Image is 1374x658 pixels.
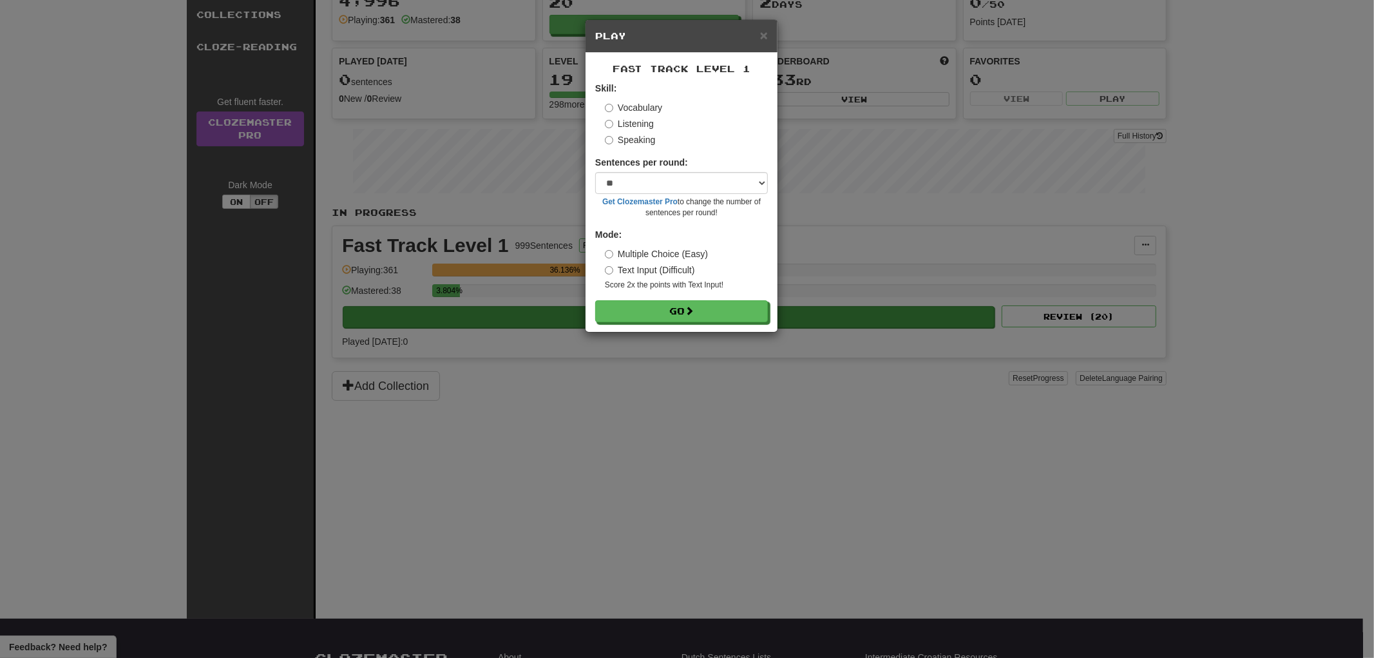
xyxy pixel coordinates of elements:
[760,28,768,42] button: Close
[605,266,613,275] input: Text Input (Difficult)
[595,83,616,93] strong: Skill:
[605,264,695,276] label: Text Input (Difficult)
[595,30,768,43] h5: Play
[605,136,613,144] input: Speaking
[602,197,678,206] a: Get Clozemaster Pro
[595,300,768,322] button: Go
[605,250,613,258] input: Multiple Choice (Easy)
[605,280,768,291] small: Score 2x the points with Text Input !
[605,247,708,260] label: Multiple Choice (Easy)
[605,120,613,128] input: Listening
[595,156,688,169] label: Sentences per round:
[595,229,622,240] strong: Mode:
[613,63,750,74] span: Fast Track Level 1
[605,101,662,114] label: Vocabulary
[605,104,613,112] input: Vocabulary
[760,28,768,43] span: ×
[605,117,654,130] label: Listening
[605,133,655,146] label: Speaking
[595,197,768,218] small: to change the number of sentences per round!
